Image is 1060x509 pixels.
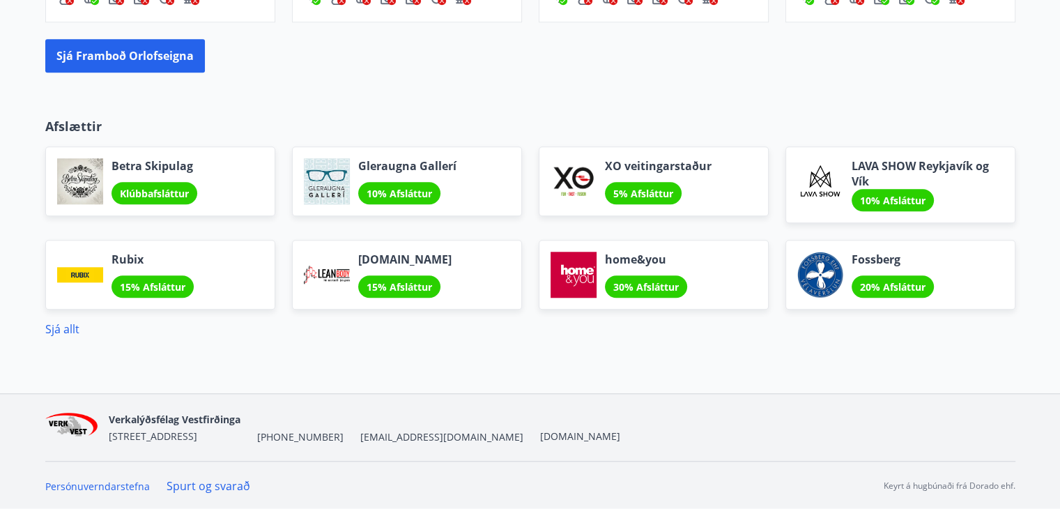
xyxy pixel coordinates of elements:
span: 20% Afsláttur [860,280,925,294]
span: [DOMAIN_NAME] [358,252,452,267]
a: Persónuverndarstefna [45,480,150,493]
span: 30% Afsláttur [613,280,679,294]
span: 5% Afsláttur [613,187,673,200]
span: [PHONE_NUMBER] [257,430,344,444]
span: [STREET_ADDRESS] [109,430,197,443]
img: jihgzMk4dcgjRAW2aMgpbAqQEG7LZi0j9dOLAUvz.png [45,413,98,443]
span: Gleraugna Gallerí [358,158,456,174]
span: Verkalýðsfélag Vestfirðinga [109,413,240,426]
span: 10% Afsláttur [860,194,925,207]
span: XO veitingarstaður [605,158,712,174]
span: Betra Skipulag [112,158,197,174]
span: 15% Afsláttur [367,280,432,294]
span: 15% Afsláttur [120,280,185,294]
a: Spurt og svarað [167,478,250,494]
span: LAVA SHOW Reykjavík og Vík [852,158,1004,189]
p: Keyrt á hugbúnaði frá Dorado ehf. [884,480,1015,492]
span: Rubix [112,252,194,267]
p: Afslættir [45,117,1015,135]
a: Sjá allt [45,321,79,337]
span: 10% Afsláttur [367,187,432,200]
span: Klúbbafsláttur [120,187,189,200]
a: [DOMAIN_NAME] [540,430,620,443]
span: Fossberg [852,252,934,267]
button: Sjá framboð orlofseigna [45,39,205,73]
span: [EMAIL_ADDRESS][DOMAIN_NAME] [360,430,523,444]
span: home&you [605,252,687,267]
